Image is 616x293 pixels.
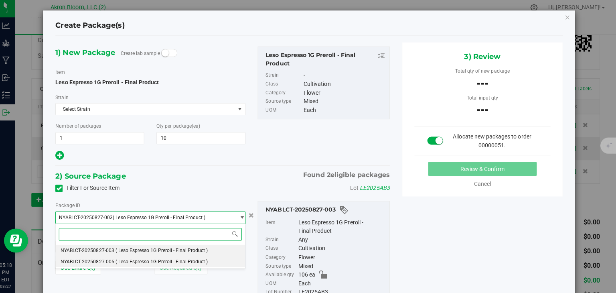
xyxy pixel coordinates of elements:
[268,279,299,288] label: UOM
[300,219,387,236] div: Leso Espresso 1G Preroll - Final Product
[59,185,123,193] label: Filter For Source Item
[159,124,203,130] span: Qty per package
[361,185,391,192] span: LE2025AB3
[268,219,299,236] label: Item
[63,215,116,221] span: NYABLCT-20250827-003
[306,107,387,116] div: Each
[59,124,104,130] span: Number of packages
[116,215,208,221] span: ( Leso Espresso 1G Preroll - Final Product )
[237,105,247,116] span: select
[300,262,387,271] div: Mixed
[268,73,304,81] label: Strain
[59,134,147,145] input: 1
[477,104,489,117] span: ---
[465,52,501,64] span: 3) Review
[268,262,299,271] label: Source type
[249,210,259,222] button: Cancel button
[467,96,498,102] span: Total input qty
[328,172,332,179] span: 2
[300,253,387,262] div: Flower
[456,70,510,75] span: Total qty of new package
[59,203,83,209] span: Package ID
[268,253,299,262] label: Category
[268,206,387,216] div: NYABLCT-20250827-003
[305,171,391,181] span: Found eligible packages
[59,105,237,116] span: Select Strain
[300,244,387,253] div: Cultivation
[306,73,387,81] div: -
[454,134,531,149] span: Allocate new packages to order 00000051.
[194,124,203,130] span: (ea)
[300,236,387,245] div: Any
[124,49,163,61] label: Create lab sample
[268,271,299,279] label: Available qty
[429,163,537,177] button: Review & Confirm
[474,181,491,188] a: Cancel
[477,78,489,91] span: ---
[306,98,387,107] div: Mixed
[59,48,118,60] span: 1) New Package
[268,107,304,116] label: UOM
[59,171,129,183] span: 2) Source Package
[59,80,162,87] span: Leso Espresso 1G Preroll - Final Product
[59,70,69,77] label: Item
[268,81,304,90] label: Class
[160,134,247,145] input: 10
[352,185,360,192] span: Lot
[268,53,387,69] div: Leso Espresso 1G Preroll - Final Product
[8,229,32,253] iframe: Resource center
[59,22,128,33] h4: Create Package(s)
[237,212,247,224] span: select
[268,244,299,253] label: Class
[59,95,72,102] label: Strain
[306,81,387,90] div: Cultivation
[59,155,67,161] span: Add new output
[300,279,387,288] div: Each
[300,271,317,279] span: 106 ea
[268,90,304,99] label: Category
[306,90,387,99] div: Flower
[268,98,304,107] label: Source type
[268,236,299,245] label: Strain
